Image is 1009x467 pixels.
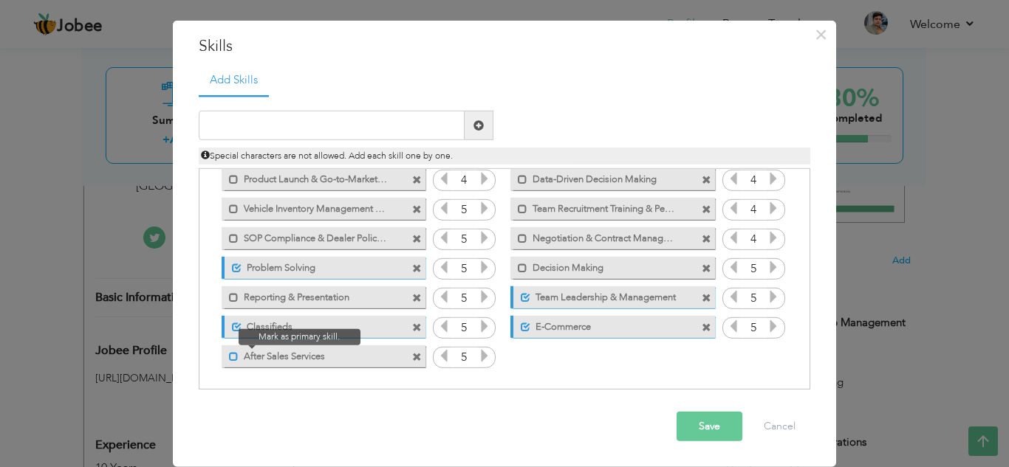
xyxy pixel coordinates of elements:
[527,256,677,274] label: Decision Making
[239,226,388,245] label: SOP Compliance & Dealer Policy Enforcement
[530,315,677,333] label: E-Commerce
[199,35,810,57] h3: Skills
[239,167,388,186] label: Product Launch & Go-to-Market (GTM) Strategy
[677,412,742,441] button: Save
[749,412,810,441] button: Cancel
[815,21,827,47] span: ×
[239,329,360,345] span: Mark as primary skill.
[242,256,389,274] label: Problem Solving
[530,286,677,304] label: Team Leadership & Management
[239,345,388,363] label: After Sales Services
[527,197,677,215] label: Team Recruitment Training & Performance Coaching
[239,286,388,304] label: Reporting & Presentation
[201,150,453,162] span: Special characters are not allowed. Add each skill one by one.
[239,197,388,215] label: Vehicle Inventory Management & Stock Rotation
[199,64,269,97] a: Add Skills
[809,22,832,46] button: Close
[242,315,389,333] label: Classifieds
[527,226,677,245] label: Negotiation & Contract Management
[527,167,677,186] label: Data-Driven Decision Making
